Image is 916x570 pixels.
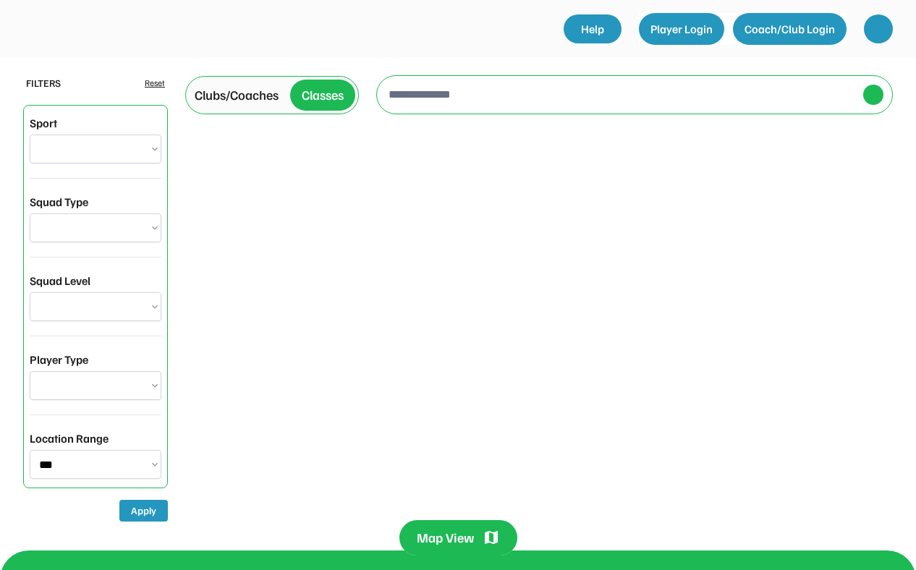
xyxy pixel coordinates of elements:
div: FILTERS [26,75,61,90]
button: Player Login [639,13,724,45]
div: Squad Type [30,193,88,210]
div: Squad Level [30,272,90,289]
div: Location Range [30,430,109,447]
div: Clubs/Coaches [195,85,279,105]
img: yH5BAEAAAAALAAAAAABAAEAAAIBRAA7 [871,22,886,36]
div: Player Type [30,351,88,368]
div: Classes [302,85,344,105]
button: Coach/Club Login [733,13,847,45]
div: Reset [145,77,165,90]
img: yH5BAEAAAAALAAAAAABAAEAAAIBRAA7 [26,14,171,42]
div: Map View [417,529,474,547]
button: Apply [119,500,168,522]
a: Help [564,14,622,43]
img: yH5BAEAAAAALAAAAAABAAEAAAIBRAA7 [868,89,879,101]
div: Sport [30,114,57,132]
